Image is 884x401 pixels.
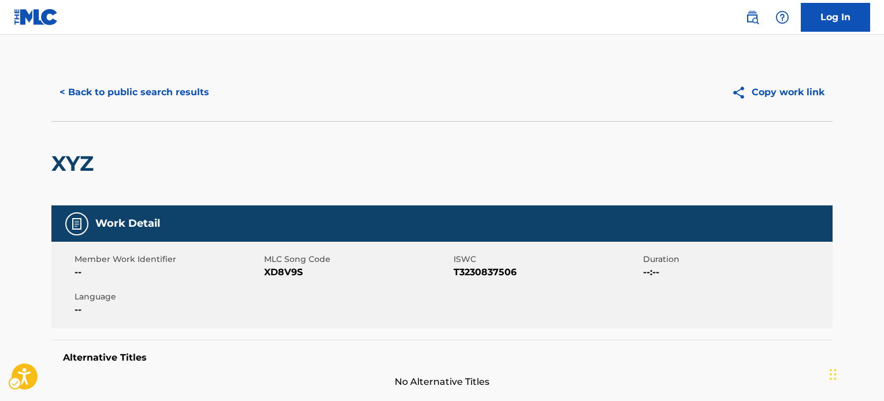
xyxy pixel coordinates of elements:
[75,253,261,265] span: Member Work Identifier
[454,253,640,265] span: ISWC
[51,151,99,177] h2: XYZ
[454,265,640,279] span: T3230837506
[75,291,261,303] span: Language
[75,265,261,279] span: --
[826,346,884,401] div: Chat Widget
[264,265,451,279] span: XD8V9S
[264,253,451,265] span: MLC Song Code
[51,78,217,107] button: < Back to public search results
[775,10,789,24] img: help
[731,85,752,100] img: Copy work link
[14,9,58,25] img: MLC Logo
[830,357,837,392] div: Drag
[745,10,759,24] img: search
[70,217,84,231] img: Work Detail
[51,375,833,389] span: No Alternative Titles
[63,352,821,363] h5: Alternative Titles
[826,346,884,401] iframe: Hubspot Iframe
[95,217,160,230] h5: Work Detail
[801,3,870,32] a: Log In
[75,303,261,317] span: --
[643,265,830,279] span: --:--
[643,253,830,265] span: Duration
[723,78,833,107] button: Copy work link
